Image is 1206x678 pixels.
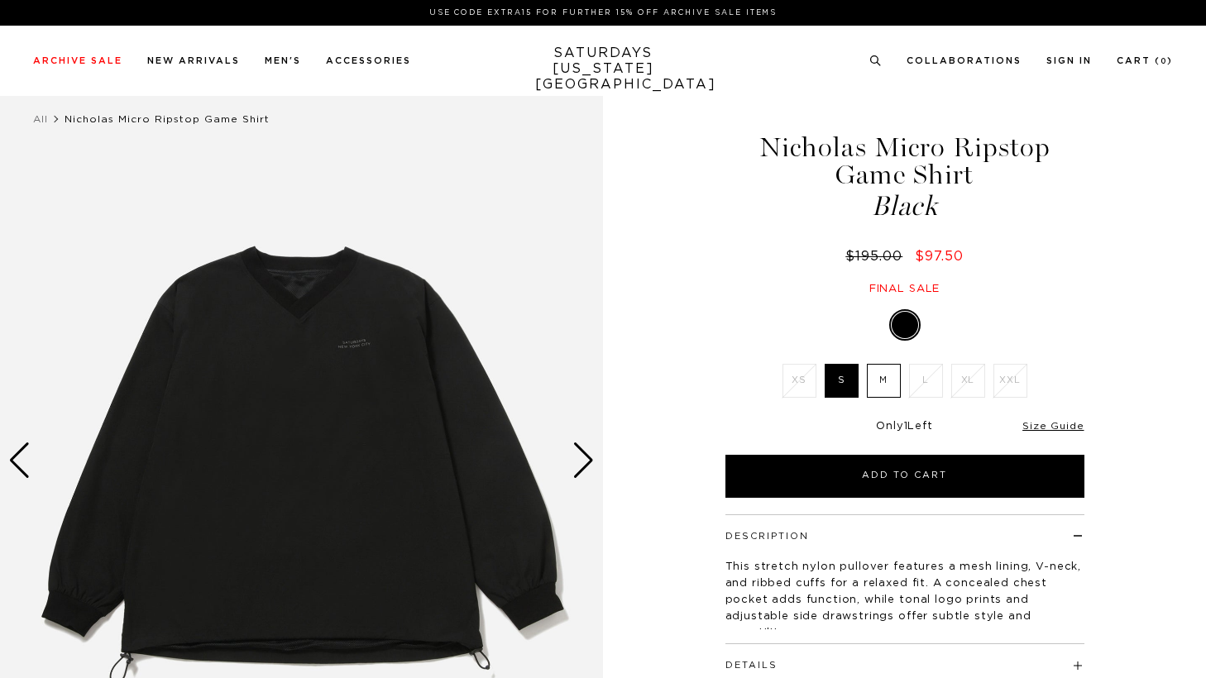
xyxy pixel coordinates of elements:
[845,250,909,263] del: $195.00
[265,56,301,65] a: Men's
[65,114,270,124] span: Nicholas Micro Ripstop Game Shirt
[915,250,964,263] span: $97.50
[723,282,1087,296] div: Final sale
[725,455,1084,498] button: Add to Cart
[33,114,48,124] a: All
[723,134,1087,220] h1: Nicholas Micro Ripstop Game Shirt
[1046,56,1092,65] a: Sign In
[725,661,778,670] button: Details
[867,364,901,398] label: M
[1117,56,1173,65] a: Cart (0)
[147,56,240,65] a: New Arrivals
[1022,421,1084,431] a: Size Guide
[326,56,411,65] a: Accessories
[1161,58,1167,65] small: 0
[572,442,595,479] div: Next slide
[725,420,1084,434] div: Only Left
[725,532,809,541] button: Description
[8,442,31,479] div: Previous slide
[904,421,908,432] span: 1
[725,559,1084,642] p: This stretch nylon pullover features a mesh lining, V-neck, and ribbed cuffs for a relaxed fit. A...
[723,193,1087,220] span: Black
[907,56,1022,65] a: Collaborations
[535,45,672,93] a: SATURDAYS[US_STATE][GEOGRAPHIC_DATA]
[825,364,859,398] label: S
[40,7,1166,19] p: Use Code EXTRA15 for Further 15% Off Archive Sale Items
[33,56,122,65] a: Archive Sale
